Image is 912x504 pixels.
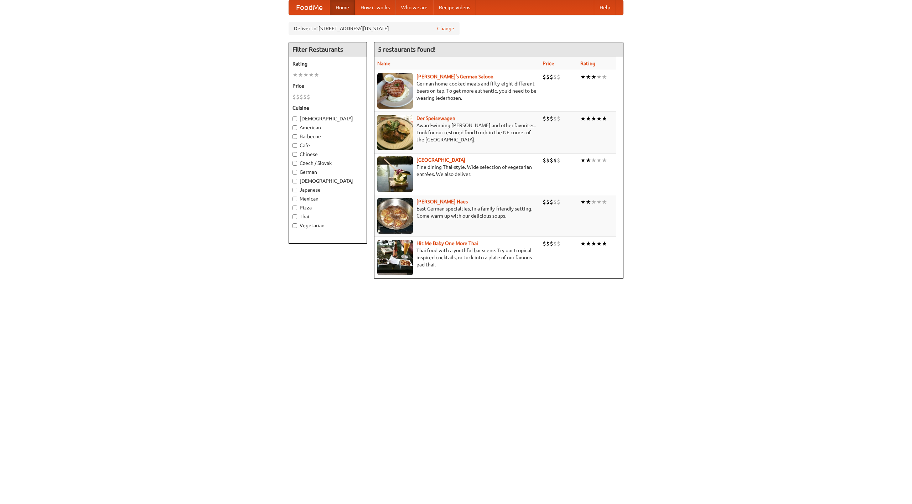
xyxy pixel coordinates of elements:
li: $ [292,93,296,101]
li: $ [553,156,557,164]
img: satay.jpg [377,156,413,192]
li: $ [553,198,557,206]
li: $ [546,198,550,206]
li: $ [543,115,546,123]
li: $ [557,115,560,123]
li: ★ [602,240,607,248]
li: $ [307,93,310,101]
input: Japanese [292,188,297,192]
input: Thai [292,214,297,219]
a: Name [377,61,390,66]
li: ★ [580,198,586,206]
li: $ [553,115,557,123]
li: $ [543,198,546,206]
li: $ [550,115,553,123]
label: American [292,124,363,131]
label: Japanese [292,186,363,193]
li: $ [557,156,560,164]
p: Fine dining Thai-style. Wide selection of vegetarian entrées. We also deliver. [377,163,537,178]
li: $ [543,156,546,164]
h4: Filter Restaurants [289,42,367,57]
img: babythai.jpg [377,240,413,275]
li: ★ [591,156,596,164]
li: ★ [580,115,586,123]
input: Vegetarian [292,223,297,228]
li: ★ [586,198,591,206]
li: ★ [580,240,586,248]
h5: Price [292,82,363,89]
p: German home-cooked meals and fifty-eight different beers on tap. To get more authentic, you'd nee... [377,80,537,102]
a: Der Speisewagen [416,115,455,121]
li: ★ [591,115,596,123]
li: ★ [596,198,602,206]
li: $ [553,73,557,81]
a: Who we are [395,0,433,15]
a: Rating [580,61,595,66]
li: ★ [602,156,607,164]
li: ★ [602,73,607,81]
p: Thai food with a youthful bar scene. Try our tropical inspired cocktails, or tuck into a plate of... [377,247,537,268]
label: [DEMOGRAPHIC_DATA] [292,115,363,122]
li: ★ [303,71,309,79]
li: ★ [591,240,596,248]
li: $ [553,240,557,248]
li: $ [300,93,303,101]
a: [PERSON_NAME]'s German Saloon [416,74,493,79]
li: $ [550,198,553,206]
img: esthers.jpg [377,73,413,109]
img: speisewagen.jpg [377,115,413,150]
div: Deliver to: [STREET_ADDRESS][US_STATE] [289,22,460,35]
li: ★ [292,71,298,79]
li: ★ [586,240,591,248]
label: Pizza [292,204,363,211]
input: Pizza [292,206,297,210]
input: [DEMOGRAPHIC_DATA] [292,179,297,183]
label: Mexican [292,195,363,202]
li: $ [546,73,550,81]
a: How it works [355,0,395,15]
li: ★ [586,156,591,164]
li: $ [550,156,553,164]
input: Chinese [292,152,297,157]
label: German [292,168,363,176]
a: Recipe videos [433,0,476,15]
p: Award-winning [PERSON_NAME] and other favorites. Look for our restored food truck in the NE corne... [377,122,537,143]
a: [PERSON_NAME] Haus [416,199,468,204]
li: ★ [586,73,591,81]
li: $ [296,93,300,101]
li: $ [546,156,550,164]
li: ★ [580,156,586,164]
li: ★ [596,115,602,123]
li: ★ [596,240,602,248]
label: Czech / Slovak [292,160,363,167]
li: $ [557,198,560,206]
li: ★ [580,73,586,81]
p: East German specialties, in a family-friendly setting. Come warm up with our delicious soups. [377,205,537,219]
li: ★ [602,115,607,123]
li: $ [546,240,550,248]
a: Hit Me Baby One More Thai [416,240,478,246]
a: [GEOGRAPHIC_DATA] [416,157,465,163]
input: Cafe [292,143,297,148]
input: Czech / Slovak [292,161,297,166]
a: Home [330,0,355,15]
a: Change [437,25,454,32]
li: ★ [586,115,591,123]
li: $ [557,73,560,81]
input: German [292,170,297,175]
ng-pluralize: 5 restaurants found! [378,46,436,53]
input: Barbecue [292,134,297,139]
label: Cafe [292,142,363,149]
li: ★ [591,198,596,206]
h5: Cuisine [292,104,363,111]
input: [DEMOGRAPHIC_DATA] [292,116,297,121]
label: Thai [292,213,363,220]
li: ★ [596,73,602,81]
a: Help [594,0,616,15]
li: $ [550,240,553,248]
